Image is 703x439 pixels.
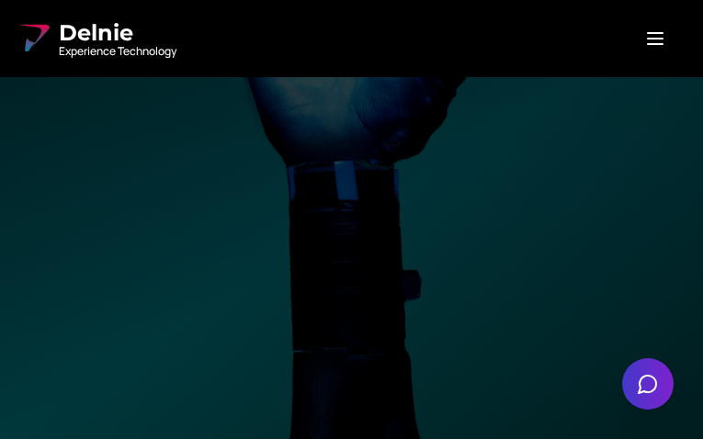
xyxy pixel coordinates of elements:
[15,18,176,59] a: Delnie Logo Full
[622,358,674,410] button: Open chat
[622,20,688,57] button: Open menu
[59,18,176,48] span: Delnie
[15,20,51,57] img: Delnie Logo
[59,44,176,59] span: Experience Technology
